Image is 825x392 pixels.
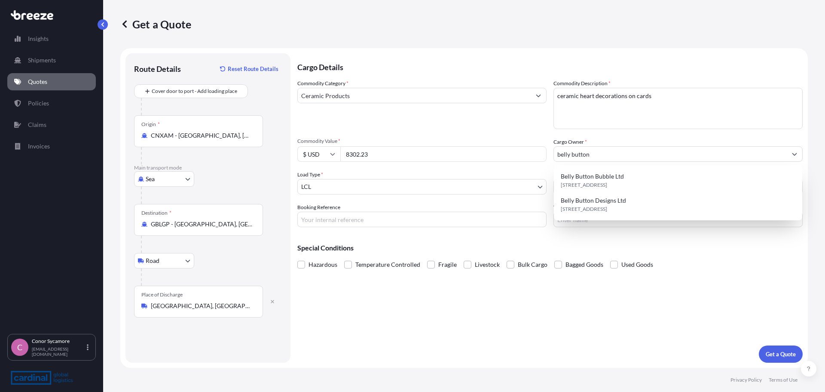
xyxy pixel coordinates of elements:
[7,30,96,47] a: Insights
[151,220,252,228] input: Destination
[297,138,547,145] span: Commodity Value
[438,258,457,271] span: Fragile
[297,170,323,179] span: Load Type
[28,142,50,151] p: Invoices
[309,258,337,271] span: Hazardous
[297,212,547,227] input: Your internal reference
[553,170,803,177] span: Freight Cost
[134,171,194,187] button: Select transport
[298,88,531,103] input: Select a commodity type
[7,138,96,155] a: Invoices
[518,258,547,271] span: Bulk Cargo
[7,73,96,90] a: Quotes
[301,182,311,191] span: LCL
[7,95,96,112] a: Policies
[134,164,282,171] p: Main transport mode
[553,79,611,88] label: Commodity Description
[561,181,607,189] span: [STREET_ADDRESS]
[730,377,762,383] a: Privacy Policy
[561,205,607,213] span: [STREET_ADDRESS]
[28,99,49,108] p: Policies
[561,172,624,181] span: Belly Button Bubble Ltd
[28,56,56,65] p: Shipments
[553,138,587,146] label: Cargo Owner
[7,52,96,69] a: Shipments
[297,179,547,194] button: LCL
[565,258,603,271] span: Bagged Goods
[17,343,22,352] span: C
[120,17,191,31] p: Get a Quote
[141,291,183,298] div: Place of Discharge
[557,169,799,217] div: Suggestions
[297,53,803,79] p: Cargo Details
[531,88,546,103] button: Show suggestions
[141,121,160,128] div: Origin
[134,64,181,74] p: Route Details
[561,196,626,205] span: Belly Button Designs Ltd
[146,175,155,183] span: Sea
[32,346,85,357] p: [EMAIL_ADDRESS][DOMAIN_NAME]
[146,256,159,265] span: Road
[759,346,803,363] button: Get a Quote
[7,116,96,133] a: Claims
[766,350,796,358] p: Get a Quote
[32,338,85,345] p: Conor Sycamore
[787,146,802,162] button: Show suggestions
[134,84,248,98] button: Cover door to port - Add loading place
[141,210,171,216] div: Destination
[769,377,797,383] a: Terms of Use
[355,258,420,271] span: Temperature Controlled
[151,131,252,140] input: Origin
[554,146,787,162] input: Full name
[28,34,49,43] p: Insights
[297,203,340,212] label: Booking Reference
[297,244,803,251] p: Special Conditions
[340,146,547,162] input: Type amount
[297,79,348,88] label: Commodity Category
[134,253,194,269] button: Select transport
[475,258,500,271] span: Livestock
[228,65,278,73] p: Reset Route Details
[152,87,237,96] span: Cover door to port - Add loading place
[553,203,581,212] label: Vessel Name
[621,258,653,271] span: Used Goods
[28,77,47,86] p: Quotes
[151,302,252,310] input: Place of Discharge
[553,212,803,227] input: Enter name
[216,62,282,76] button: Reset Route Details
[28,120,46,129] p: Claims
[11,371,73,385] img: organization-logo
